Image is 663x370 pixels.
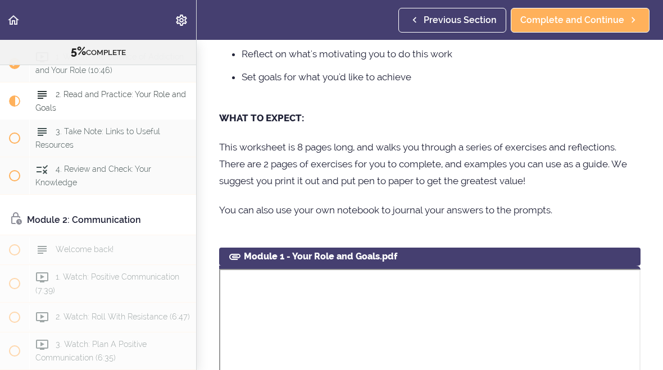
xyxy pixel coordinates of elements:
[35,127,160,149] span: 3. Take Note: Links to Useful Resources
[35,165,151,186] span: 4. Review and Check: Your Knowledge
[242,47,641,61] li: Reflect on what's motivating you to do this work
[520,13,624,27] span: Complete and Continue
[219,112,304,124] strong: WHAT TO EXPECT:
[35,272,179,294] span: 1. Watch: Positive Communication (7:39)
[398,8,506,33] a: Previous Section
[175,13,188,27] svg: Settings Menu
[14,44,182,59] div: COMPLETE
[7,13,20,27] svg: Back to course curriculum
[219,248,641,266] div: Module 1 - Your Role and Goals.pdf
[242,70,641,84] li: Set goals for what you'd like to achieve
[35,52,184,74] span: 1. Watch: The Science of Addiction and Your Role (10:46)
[424,13,497,27] span: Previous Section
[56,245,113,254] span: Welcome back!
[35,340,147,362] span: 3. Watch: Plan A Positive Communication (6:35)
[35,90,186,112] span: 2. Read and Practice: Your Role and Goals
[219,202,641,218] p: You can also use your own notebook to journal your answers to the prompts.
[71,44,86,58] span: 5%
[511,8,650,33] a: Complete and Continue
[56,312,190,321] span: 2. Watch: Roll With Resistance (6:47)
[219,139,641,189] p: This worksheet is 8 pages long, and walks you through a series of exercises and reflections. Ther...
